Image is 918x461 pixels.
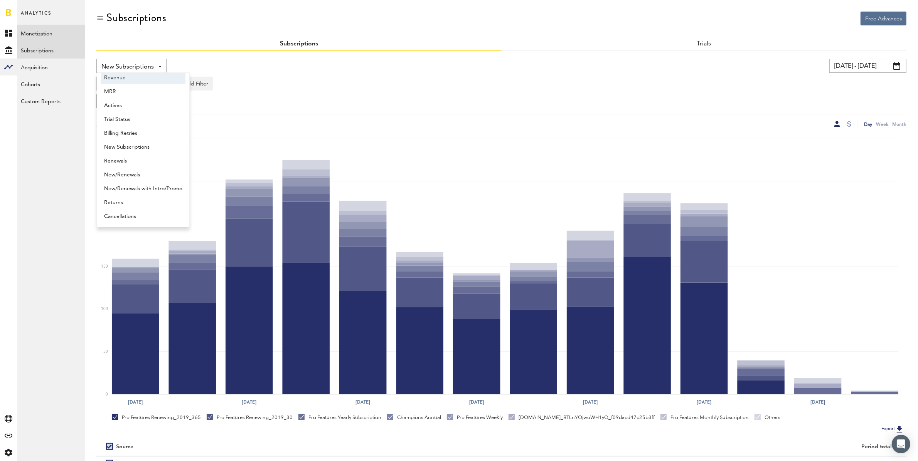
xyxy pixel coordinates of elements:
text: 50 [103,350,108,354]
a: Cancellations [101,209,185,223]
span: MRR [104,85,182,98]
a: New/Renewals with Intro/Promo [101,181,185,195]
div: Source [116,444,133,450]
text: 0 [106,392,108,396]
div: Others [755,414,780,421]
div: Week [876,120,888,128]
button: Free Advances [861,12,906,25]
a: Renewals [101,154,185,168]
span: Cancellations [104,210,182,223]
div: Open Intercom Messenger [892,435,910,453]
a: Subscriptions [280,41,318,47]
img: Export [895,424,904,434]
text: 100 [101,307,108,311]
a: New Subscriptions [101,140,185,154]
a: MRR [101,84,185,98]
div: Month [892,120,906,128]
a: Cohorts [17,75,85,92]
a: Trial Status [101,112,185,126]
span: New Subscriptions [101,60,154,74]
span: Billing Retries [104,127,182,140]
div: Champions Annual [387,414,441,421]
span: Analytics [21,8,51,25]
a: Acquisition [17,59,85,75]
a: Revenue [101,70,185,84]
a: Actives [101,98,185,112]
a: Returns [101,195,185,209]
div: Pro Features Renewing_2019_30 [207,414,293,421]
a: Billing Retries [101,126,185,140]
text: [DATE] [810,399,825,406]
text: [DATE] [242,399,256,406]
div: Pro Features Weekly [447,414,503,421]
text: 150 [101,265,108,268]
span: New Subscriptions [104,141,182,154]
button: Add Filter [179,77,213,91]
div: Subscriptions [106,12,166,24]
div: [DOMAIN_NAME]_BTLnYOjwoWH1yQ_f09dacd47c25b3ff [509,414,655,421]
a: Custom Reports [17,92,85,109]
a: Subscriptions [17,42,85,59]
span: Trial Status [104,113,182,126]
div: Pro Features Yearly Subscription [298,414,381,421]
span: Renewals [104,154,182,168]
div: Pro Features Monthly Subscription [660,414,749,421]
text: [DATE] [128,399,143,406]
span: Returns [104,196,182,209]
span: New/Renewals with Intro/Promo [104,182,182,195]
div: Period total [511,444,892,450]
text: [DATE] [697,399,711,406]
span: New/Renewals [104,168,182,181]
button: Export [879,424,906,434]
text: [DATE] [355,399,370,406]
div: Pro Features Renewing_2019_365 [112,414,201,421]
span: Actives [104,99,182,112]
div: Day [864,120,872,128]
a: New/Renewals [101,168,185,181]
a: Trials [697,41,711,47]
span: Support [16,5,44,12]
text: [DATE] [583,399,598,406]
span: Revenue [104,71,182,84]
text: [DATE] [469,399,484,406]
a: Monetization [17,25,85,42]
